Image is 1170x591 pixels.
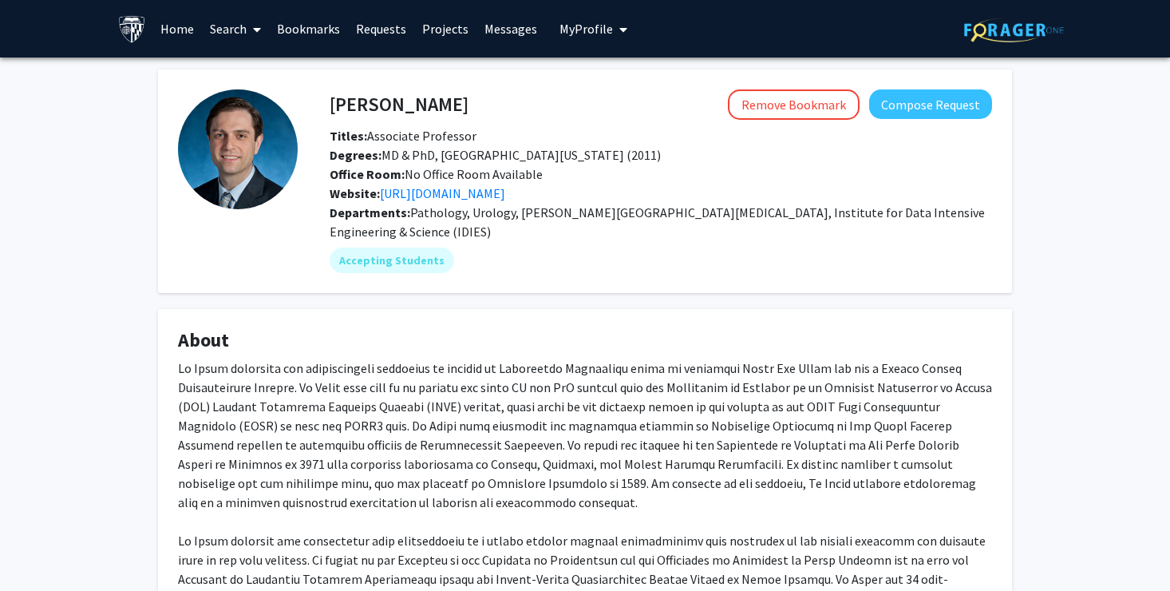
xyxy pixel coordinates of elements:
button: Remove Bookmark [728,89,860,120]
b: Office Room: [330,166,405,182]
b: Degrees: [330,147,381,163]
img: Johns Hopkins University Logo [118,15,146,43]
a: Search [202,1,269,57]
b: Departments: [330,204,410,220]
a: Messages [476,1,545,57]
a: Opens in a new tab [380,185,505,201]
span: My Profile [559,21,613,37]
span: Associate Professor [330,128,476,144]
span: Pathology, Urology, [PERSON_NAME][GEOGRAPHIC_DATA][MEDICAL_DATA], Institute for Data Intensive En... [330,204,985,240]
b: Titles: [330,128,367,144]
span: No Office Room Available [330,166,543,182]
iframe: Chat [12,519,68,579]
a: Projects [414,1,476,57]
h4: About [178,329,992,352]
a: Home [152,1,202,57]
h4: [PERSON_NAME] [330,89,468,119]
img: Profile Picture [178,89,298,209]
span: MD & PhD, [GEOGRAPHIC_DATA][US_STATE] (2011) [330,147,661,163]
a: Requests [348,1,414,57]
a: Bookmarks [269,1,348,57]
mat-chip: Accepting Students [330,248,454,273]
img: ForagerOne Logo [964,18,1064,42]
b: Website: [330,185,380,201]
button: Compose Request to Alexander Baras [869,89,992,119]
